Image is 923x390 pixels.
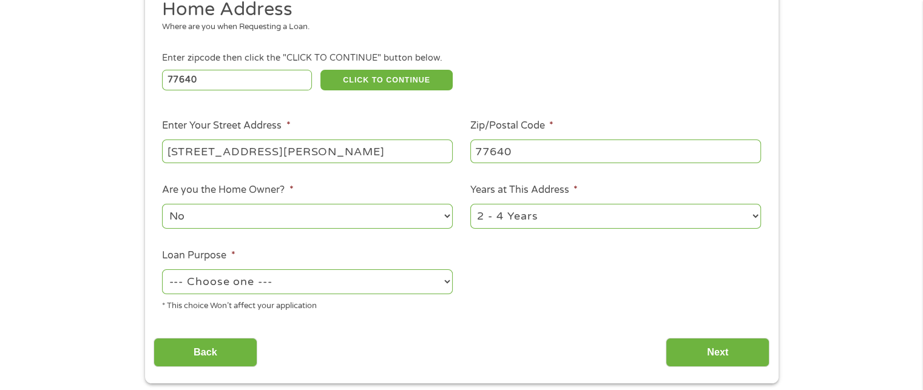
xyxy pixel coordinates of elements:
input: Back [154,338,257,368]
button: CLICK TO CONTINUE [320,70,453,90]
input: 1 Main Street [162,140,453,163]
div: Where are you when Requesting a Loan. [162,21,752,33]
div: Enter zipcode then click the "CLICK TO CONTINUE" button below. [162,52,760,65]
input: Enter Zipcode (e.g 01510) [162,70,312,90]
div: * This choice Won’t affect your application [162,296,453,312]
label: Enter Your Street Address [162,119,290,132]
label: Are you the Home Owner? [162,184,293,197]
input: Next [666,338,769,368]
label: Years at This Address [470,184,578,197]
label: Zip/Postal Code [470,119,553,132]
label: Loan Purpose [162,249,235,262]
